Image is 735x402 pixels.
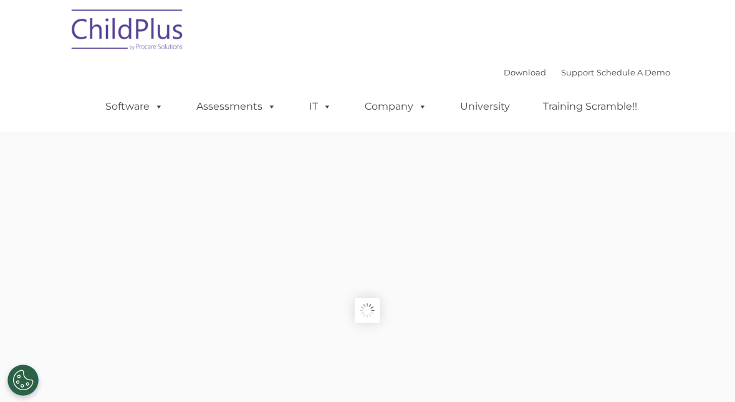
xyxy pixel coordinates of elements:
a: Download [504,67,546,77]
a: Software [93,94,176,119]
a: Training Scramble!! [531,94,650,119]
a: Support [561,67,594,77]
font: | [504,67,670,77]
a: Company [352,94,440,119]
img: ChildPlus by Procare Solutions [65,1,190,63]
a: Assessments [184,94,289,119]
button: Cookies Settings [7,365,39,396]
a: IT [297,94,344,119]
a: University [448,94,522,119]
a: Schedule A Demo [597,67,670,77]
